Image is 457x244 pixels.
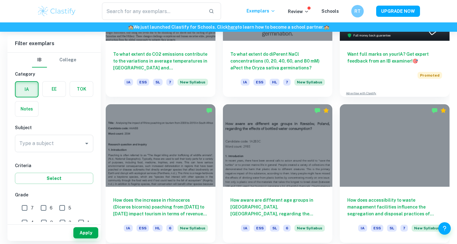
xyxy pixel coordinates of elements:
h6: How does accessibility to waste management facilities influence the segregation and disposal prac... [347,197,442,217]
span: ESS [137,79,149,86]
button: RT [351,5,364,17]
div: Starting from the May 2026 session, the ESS IA requirements have changed. We created this exempla... [412,225,442,235]
div: Starting from the May 2026 session, the ESS IA requirements have changed. We created this exempla... [294,225,325,235]
span: IA [124,225,133,232]
span: ESS [371,225,383,232]
span: HL [270,79,279,86]
div: Premium [440,107,446,114]
span: 7 [166,79,174,86]
button: IB [32,53,47,68]
div: Starting from the May 2026 session, the ESS IA requirements have changed. We created this exempla... [294,79,325,89]
span: IA [124,79,133,86]
div: Starting from the May 2026 session, the ESS IA requirements have changed. We created this exempla... [178,225,208,235]
span: 🎯 [413,59,418,63]
span: IA [241,225,250,232]
span: 2 [69,219,71,226]
span: ESS [253,79,266,86]
span: 6 [166,225,174,232]
span: 1 [87,219,89,226]
span: SL [387,225,397,232]
span: 🏫 [128,25,133,30]
span: SL [153,79,163,86]
h6: Subject [15,124,93,131]
a: Advertise with Clastify [346,91,376,96]
h6: To what extent do diPerent NaCl concentrations (0, 20, 40, 60, and 80 mM) aPect the Oryza sativa ... [230,51,325,71]
span: New Syllabus [294,79,325,86]
span: New Syllabus [178,225,208,232]
h6: Criteria [15,162,93,169]
span: 7 [31,204,34,211]
button: TOK [70,82,93,96]
span: IA [358,225,367,232]
h6: To what extent do CO2 emissions contribute to the variations in average temperatures in [GEOGRAPH... [113,51,208,71]
span: SL [270,225,279,232]
span: IA [241,79,250,86]
h6: Filter exemplars [7,35,101,52]
a: Schools [321,9,339,14]
button: Open [82,139,91,148]
h6: RT [354,8,361,15]
span: New Syllabus [178,79,208,86]
div: Premium [323,107,329,114]
span: 6 [283,225,291,232]
button: Notes [15,101,38,116]
a: How does the increase in rhinoceros (Diceros bicornis) poaching from [DATE] to [DATE] impact tour... [106,104,215,242]
h6: How aware are different age groups in [GEOGRAPHIC_DATA], [GEOGRAPHIC_DATA], regarding the effects... [230,197,325,217]
span: New Syllabus [294,225,325,232]
button: UPGRADE NOW [376,6,420,17]
h6: Category [15,71,93,77]
img: Clastify logo [37,5,76,17]
button: IA [16,82,38,97]
span: HL [153,225,163,232]
h6: How does the increase in rhinoceros (Diceros bicornis) poaching from [DATE] to [DATE] impact tour... [113,197,208,217]
img: Marked [432,107,438,114]
span: 4 [31,219,34,226]
button: Help and Feedback [438,222,451,235]
span: 5 [68,204,71,211]
div: Starting from the May 2026 session, the ESS IA requirements have changed. We created this exempla... [178,79,208,89]
a: here [228,25,238,30]
p: Exemplars [247,7,275,14]
span: ESS [136,225,149,232]
p: Review [288,8,309,15]
button: Select [15,173,93,184]
span: 7 [400,225,408,232]
span: 🏫 [324,25,329,30]
h6: Want full marks on your IA ? Get expert feedback from an IB examiner! [347,51,442,64]
button: EE [43,82,66,96]
span: 7 [283,79,291,86]
span: Promoted [418,72,442,79]
input: Search for any exemplars... [102,2,204,20]
img: Marked [314,107,321,114]
span: ESS [254,225,266,232]
img: Marked [206,107,212,114]
span: 3 [50,219,53,226]
button: Apply [73,227,98,238]
span: 6 [50,204,53,211]
h6: We just launched Clastify for Schools. Click to learn how to become a school partner. [1,24,456,30]
div: Filter type choice [32,53,76,68]
h6: Grade [15,191,93,198]
span: New Syllabus [412,225,442,232]
button: College [59,53,76,68]
a: How does accessibility to waste management facilities influence the segregation and disposal prac... [340,104,450,242]
a: How aware are different age groups in [GEOGRAPHIC_DATA], [GEOGRAPHIC_DATA], regarding the effects... [223,104,333,242]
